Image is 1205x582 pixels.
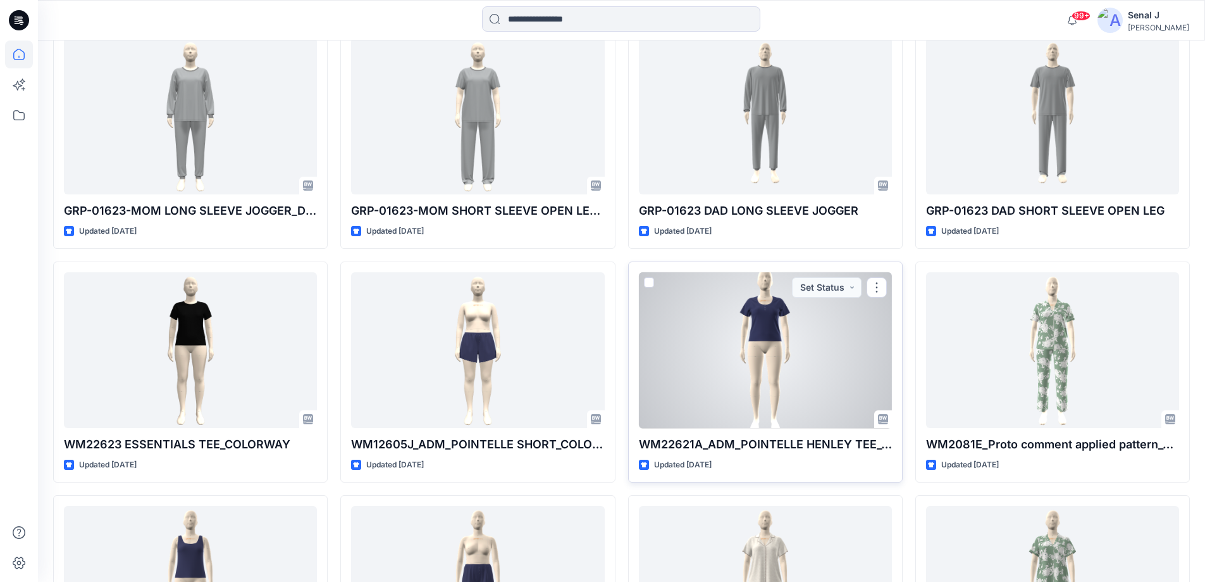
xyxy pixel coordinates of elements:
[64,38,317,194] a: GRP-01623-MOM LONG SLEEVE JOGGER_DEV_REV1
[64,202,317,220] p: GRP-01623-MOM LONG SLEEVE JOGGER_DEV_REV1
[1097,8,1123,33] img: avatar
[1128,8,1189,23] div: Senal J
[926,436,1179,453] p: WM2081E_Proto comment applied pattern_Colorway_REV11
[926,272,1179,429] a: WM2081E_Proto comment applied pattern_Colorway_REV11
[1072,11,1091,21] span: 99+
[639,38,892,194] a: GRP-01623 DAD LONG SLEEVE JOGGER
[926,38,1179,194] a: GRP-01623 DAD SHORT SLEEVE OPEN LEG
[64,436,317,453] p: WM22623 ESSENTIALS TEE_COLORWAY
[639,202,892,220] p: GRP-01623 DAD LONG SLEEVE JOGGER
[639,272,892,429] a: WM22621A_ADM_POINTELLE HENLEY TEE_COLORWAY_REV5L
[351,202,604,220] p: GRP-01623-MOM SHORT SLEEVE OPEN LEG_DEV_REV1
[1128,23,1189,32] div: [PERSON_NAME]
[351,272,604,429] a: WM12605J_ADM_POINTELLE SHORT_COLORWAY_REV5
[639,436,892,453] p: WM22621A_ADM_POINTELLE HENLEY TEE_COLORWAY_REV5L
[79,225,137,238] p: Updated [DATE]
[926,202,1179,220] p: GRP-01623 DAD SHORT SLEEVE OPEN LEG
[79,459,137,472] p: Updated [DATE]
[64,272,317,429] a: WM22623 ESSENTIALS TEE_COLORWAY
[351,38,604,194] a: GRP-01623-MOM SHORT SLEEVE OPEN LEG_DEV_REV1
[351,436,604,453] p: WM12605J_ADM_POINTELLE SHORT_COLORWAY_REV5
[941,225,999,238] p: Updated [DATE]
[941,459,999,472] p: Updated [DATE]
[366,459,424,472] p: Updated [DATE]
[366,225,424,238] p: Updated [DATE]
[654,459,712,472] p: Updated [DATE]
[654,225,712,238] p: Updated [DATE]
